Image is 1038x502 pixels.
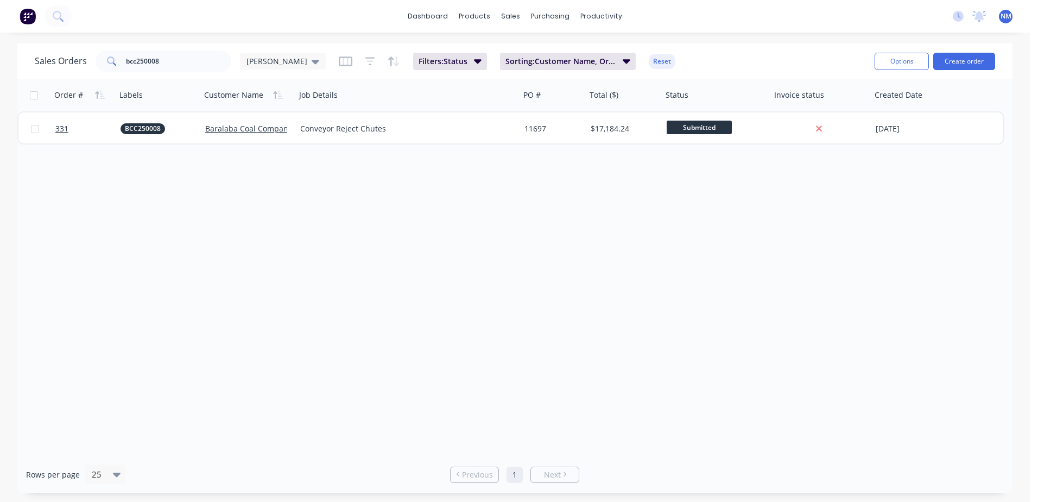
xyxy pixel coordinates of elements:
[402,8,453,24] a: dashboard
[505,56,616,67] span: Sorting: Customer Name, Order #
[300,123,505,134] div: Conveyor Reject Chutes
[121,123,165,134] button: BCC250008
[666,90,688,101] div: Status
[204,90,263,101] div: Customer Name
[774,90,824,101] div: Invoice status
[590,90,618,101] div: Total ($)
[524,123,579,134] div: 11697
[205,123,319,134] a: Baralaba Coal Company Pty Ltd
[507,467,523,483] a: Page 1 is your current page
[1001,11,1011,21] span: NM
[875,53,929,70] button: Options
[419,56,467,67] span: Filters: Status
[531,469,579,480] a: Next page
[526,8,575,24] div: purchasing
[591,123,655,134] div: $17,184.24
[500,53,636,70] button: Sorting:Customer Name, Order #
[575,8,628,24] div: productivity
[453,8,496,24] div: products
[54,90,83,101] div: Order #
[876,123,957,134] div: [DATE]
[35,56,87,66] h1: Sales Orders
[26,469,80,480] span: Rows per page
[126,51,232,72] input: Search...
[875,90,922,101] div: Created Date
[299,90,338,101] div: Job Details
[413,53,487,70] button: Filters:Status
[649,54,675,69] button: Reset
[55,112,121,145] a: 331
[544,469,561,480] span: Next
[119,90,143,101] div: Labels
[246,55,307,67] span: [PERSON_NAME]
[20,8,36,24] img: Factory
[55,123,68,134] span: 331
[125,123,161,134] span: BCC250008
[667,121,732,134] span: Submitted
[462,469,493,480] span: Previous
[446,467,584,483] ul: Pagination
[523,90,541,101] div: PO #
[933,53,995,70] button: Create order
[451,469,498,480] a: Previous page
[496,8,526,24] div: sales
